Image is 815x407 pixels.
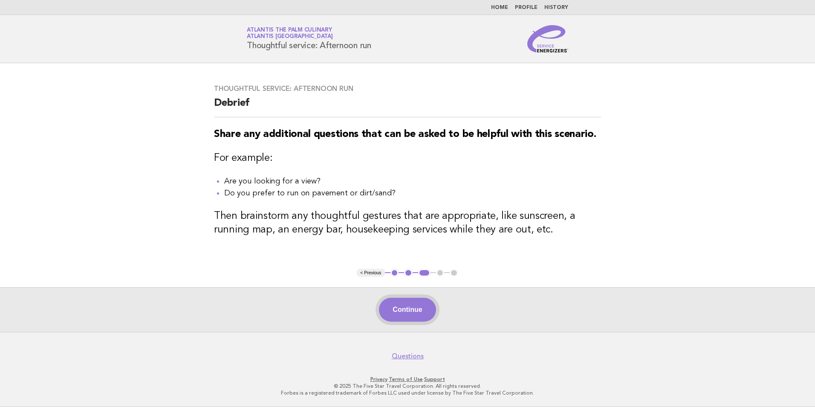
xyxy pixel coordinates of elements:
span: Atlantis [GEOGRAPHIC_DATA] [247,34,333,40]
a: History [544,5,568,10]
strong: Share any additional questions that can be asked to be helpful with this scenario. [214,129,596,140]
a: Profile [515,5,538,10]
button: 3 [418,269,431,277]
a: Support [424,376,445,382]
a: Questions [392,352,424,360]
button: < Previous [357,269,384,277]
h3: For example: [214,151,601,165]
li: Do you prefer to run on pavement or dirt/sand? [224,187,601,199]
a: Atlantis The Palm CulinaryAtlantis [GEOGRAPHIC_DATA] [247,27,333,39]
p: Forbes is a registered trademark of Forbes LLC used under license by The Five Star Travel Corpora... [147,390,668,396]
a: Privacy [370,376,387,382]
img: Service Energizers [527,25,568,52]
a: Home [491,5,508,10]
h2: Debrief [214,96,601,117]
h1: Thoughtful service: Afternoon run [247,28,371,50]
button: Continue [379,298,436,322]
p: · · [147,376,668,383]
button: 2 [404,269,413,277]
button: 1 [390,269,399,277]
li: Are you looking for a view? [224,175,601,187]
h3: Thoughtful service: Afternoon run [214,84,601,93]
a: Terms of Use [389,376,423,382]
h3: Then brainstorm any thoughtful gestures that are appropriate, like sunscreen, a running map, an e... [214,209,601,237]
p: © 2025 The Five Star Travel Corporation. All rights reserved. [147,383,668,390]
